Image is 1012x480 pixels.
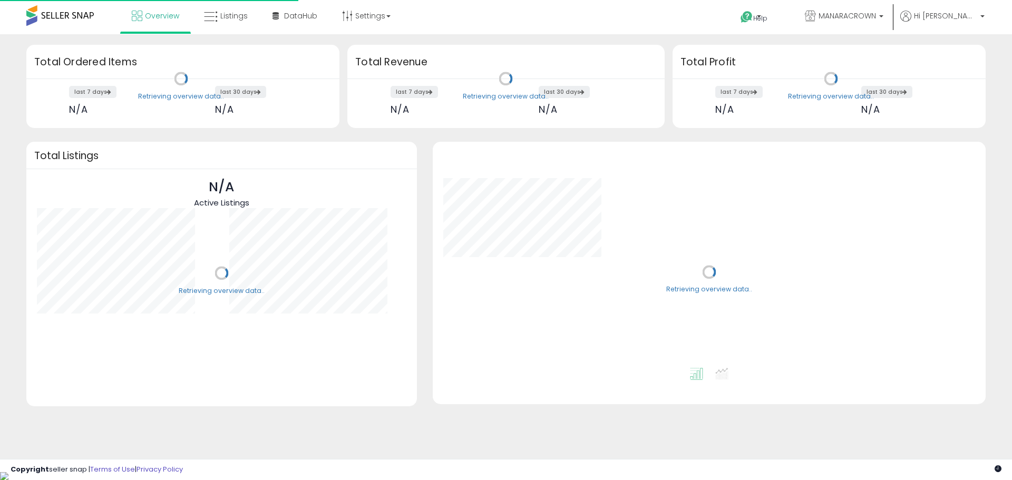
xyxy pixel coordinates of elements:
[900,11,985,34] a: Hi [PERSON_NAME]
[740,11,753,24] i: Get Help
[138,92,224,101] div: Retrieving overview data..
[220,11,248,21] span: Listings
[463,92,549,101] div: Retrieving overview data..
[788,92,874,101] div: Retrieving overview data..
[914,11,977,21] span: Hi [PERSON_NAME]
[666,285,752,295] div: Retrieving overview data..
[179,286,265,296] div: Retrieving overview data..
[90,464,135,474] a: Terms of Use
[137,464,183,474] a: Privacy Policy
[753,14,767,23] span: Help
[11,464,49,474] strong: Copyright
[11,465,183,475] div: seller snap | |
[732,3,788,34] a: Help
[819,11,876,21] span: MANARACROWN
[145,11,179,21] span: Overview
[284,11,317,21] span: DataHub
